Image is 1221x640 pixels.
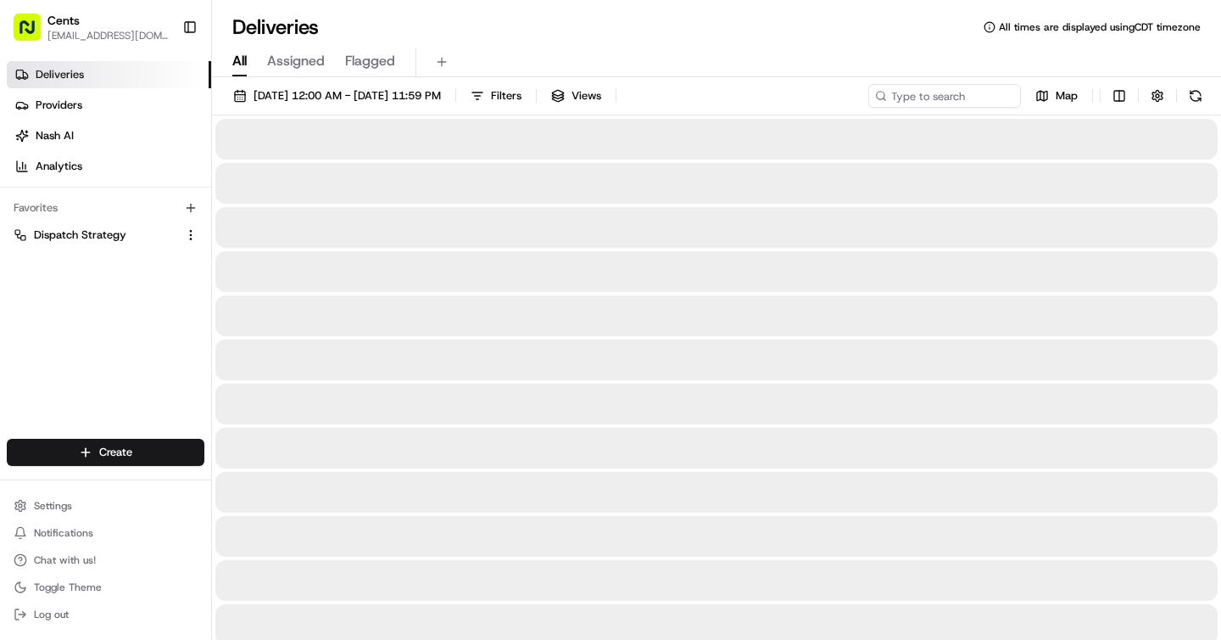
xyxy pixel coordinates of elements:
[36,98,82,113] span: Providers
[345,51,395,71] span: Flagged
[491,88,521,104] span: Filters
[34,526,93,540] span: Notifications
[99,445,132,460] span: Create
[7,222,204,249] button: Dispatch Strategy
[36,128,74,143] span: Nash AI
[34,499,72,513] span: Settings
[267,51,325,71] span: Assigned
[34,608,69,621] span: Log out
[34,553,96,567] span: Chat with us!
[571,88,601,104] span: Views
[868,84,1021,108] input: Type to search
[1184,84,1207,108] button: Refresh
[7,153,211,180] a: Analytics
[7,439,204,466] button: Create
[544,84,609,108] button: Views
[34,227,126,243] span: Dispatch Strategy
[232,14,319,41] h1: Deliveries
[7,548,204,572] button: Chat with us!
[1028,84,1085,108] button: Map
[14,227,177,243] a: Dispatch Strategy
[7,92,211,119] a: Providers
[7,521,204,545] button: Notifications
[999,20,1201,34] span: All times are displayed using CDT timezone
[47,29,169,42] button: [EMAIL_ADDRESS][DOMAIN_NAME]
[232,51,247,71] span: All
[47,12,80,29] button: Cents
[36,159,82,174] span: Analytics
[7,194,204,222] div: Favorites
[254,88,441,104] span: [DATE] 12:00 AM - [DATE] 11:59 PM
[34,581,102,594] span: Toggle Theme
[7,61,211,88] a: Deliveries
[7,122,211,149] a: Nash AI
[7,7,176,48] button: Cents[EMAIL_ADDRESS][DOMAIN_NAME]
[1056,88,1078,104] span: Map
[7,575,204,599] button: Toggle Theme
[463,84,529,108] button: Filters
[226,84,449,108] button: [DATE] 12:00 AM - [DATE] 11:59 PM
[7,494,204,518] button: Settings
[36,67,84,82] span: Deliveries
[7,603,204,626] button: Log out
